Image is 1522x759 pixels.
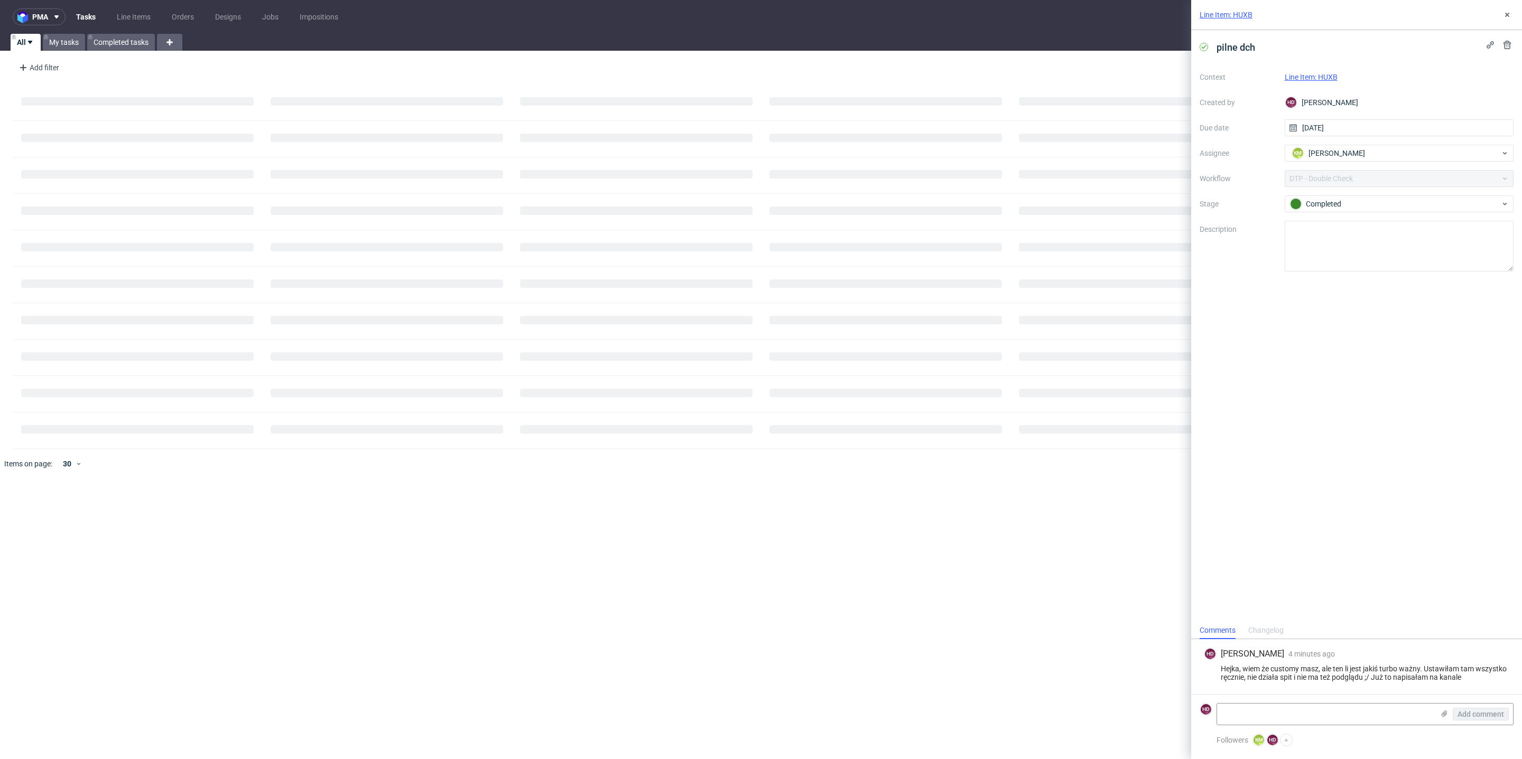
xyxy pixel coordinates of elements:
[165,8,200,25] a: Orders
[293,8,345,25] a: Impositions
[1288,650,1335,658] span: 4 minutes ago
[70,8,102,25] a: Tasks
[1200,198,1276,210] label: Stage
[1286,97,1296,108] figcaption: HD
[1200,96,1276,109] label: Created by
[1308,148,1365,158] span: [PERSON_NAME]
[1200,147,1276,160] label: Assignee
[11,34,41,51] a: All
[1267,735,1278,745] figcaption: HD
[1248,622,1284,639] div: Changelog
[1201,704,1211,715] figcaption: HD
[4,458,52,469] span: Items on page:
[32,13,48,21] span: pma
[1285,73,1338,81] a: Line Item: HUXB
[1212,39,1259,56] span: pilne dch
[17,11,32,23] img: logo
[57,456,76,471] div: 30
[256,8,285,25] a: Jobs
[1200,71,1276,83] label: Context
[43,34,85,51] a: My tasks
[110,8,157,25] a: Line Items
[1217,736,1248,744] span: Followers
[1290,198,1500,210] div: Completed
[15,59,61,76] div: Add filter
[1254,735,1264,745] figcaption: KM
[1293,148,1303,158] figcaption: KM
[87,34,155,51] a: Completed tasks
[1204,664,1509,681] div: Hejka, wiem że customy masz, ale ten li jest jakiś turbo ważny. Ustawiłam tam wszystko ręcznie, n...
[1200,223,1276,269] label: Description
[209,8,247,25] a: Designs
[1200,172,1276,185] label: Workflow
[1200,121,1276,134] label: Due date
[1280,734,1293,746] button: +
[1200,622,1236,639] div: Comments
[1221,648,1284,660] span: [PERSON_NAME]
[1205,649,1215,659] figcaption: HD
[13,8,66,25] button: pma
[1285,94,1514,111] div: [PERSON_NAME]
[1200,10,1252,20] a: Line Item: HUXB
